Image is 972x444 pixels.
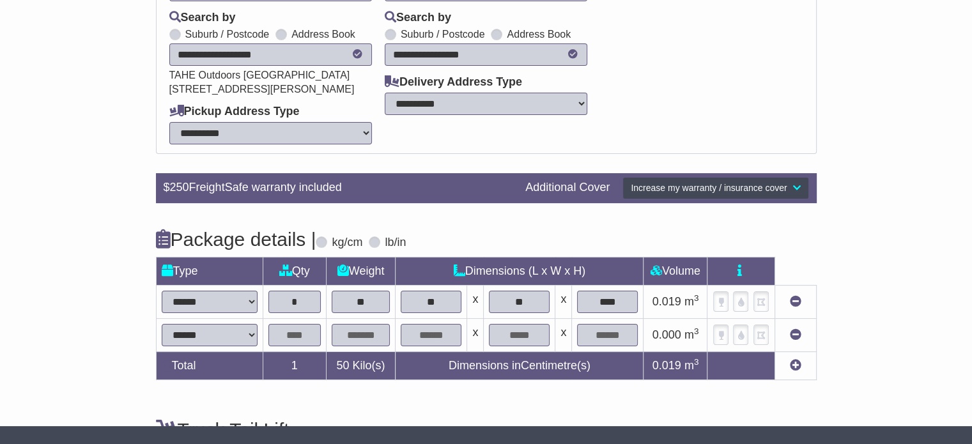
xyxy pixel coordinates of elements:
[467,318,484,351] td: x
[156,419,817,440] h4: Truck Tail Lift
[684,295,699,308] span: m
[156,257,263,285] td: Type
[326,257,396,285] td: Weight
[396,351,644,379] td: Dimensions in Centimetre(s)
[652,328,681,341] span: 0.000
[684,359,699,372] span: m
[694,357,699,367] sup: 3
[555,285,572,318] td: x
[519,181,616,195] div: Additional Cover
[291,28,355,40] label: Address Book
[332,236,362,250] label: kg/cm
[170,181,189,194] span: 250
[684,328,699,341] span: m
[555,318,572,351] td: x
[694,326,699,336] sup: 3
[169,70,350,80] span: TAHE Outdoors [GEOGRAPHIC_DATA]
[622,177,808,199] button: Increase my warranty / insurance cover
[401,28,485,40] label: Suburb / Postcode
[396,257,644,285] td: Dimensions (L x W x H)
[644,257,707,285] td: Volume
[157,181,520,195] div: $ FreightSafe warranty included
[326,351,396,379] td: Kilo(s)
[694,293,699,303] sup: 3
[385,236,406,250] label: lb/in
[507,28,571,40] label: Address Book
[156,229,316,250] h4: Package details |
[385,11,451,25] label: Search by
[385,75,522,89] label: Delivery Address Type
[263,351,326,379] td: 1
[185,28,270,40] label: Suburb / Postcode
[467,285,484,318] td: x
[169,105,300,119] label: Pickup Address Type
[336,359,349,372] span: 50
[652,295,681,308] span: 0.019
[631,183,787,193] span: Increase my warranty / insurance cover
[790,295,801,308] a: Remove this item
[652,359,681,372] span: 0.019
[156,351,263,379] td: Total
[169,11,236,25] label: Search by
[263,257,326,285] td: Qty
[790,359,801,372] a: Add new item
[169,84,355,95] span: [STREET_ADDRESS][PERSON_NAME]
[790,328,801,341] a: Remove this item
